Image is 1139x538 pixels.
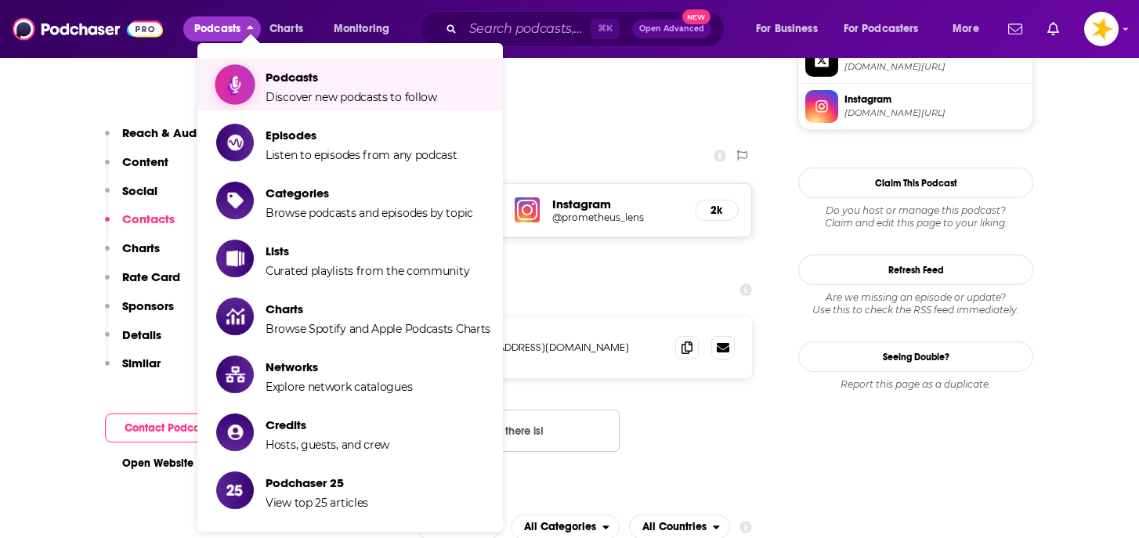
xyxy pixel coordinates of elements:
[266,359,412,374] span: Networks
[122,298,174,313] p: Sponsors
[13,14,163,44] img: Podchaser - Follow, Share and Rate Podcasts
[122,211,175,226] p: Contacts
[122,240,160,255] p: Charts
[105,413,228,442] button: Contact Podcast
[105,240,160,269] button: Charts
[122,125,228,140] p: Reach & Audience
[105,269,180,298] button: Rate Card
[798,204,1033,229] div: Claim and edit this page to your liking.
[122,183,157,198] p: Social
[552,211,682,223] a: @prometheus_lens
[105,154,168,183] button: Content
[334,18,389,40] span: Monitoring
[266,380,412,394] span: Explore network catalogues
[323,16,410,42] button: open menu
[266,206,473,220] span: Browse podcasts and episodes by topic
[632,20,711,38] button: Open AdvancedNew
[266,496,368,510] span: View top 25 articles
[805,90,1026,123] a: Instagram[DOMAIN_NAME][URL]
[463,16,591,42] input: Search podcasts, credits, & more...
[266,264,469,278] span: Curated playlists from the community
[122,154,168,169] p: Content
[745,16,837,42] button: open menu
[259,16,313,42] a: Charts
[105,327,161,356] button: Details
[591,19,620,39] span: ⌘ K
[435,11,739,47] div: Search podcasts, credits, & more...
[266,244,469,258] span: Lists
[552,197,682,211] h5: Instagram
[266,417,389,432] span: Credits
[953,18,979,40] span: More
[269,18,303,40] span: Charts
[105,298,174,327] button: Sponsors
[105,183,157,212] button: Social
[844,92,1026,107] span: Instagram
[122,457,211,470] a: Open Website
[756,18,818,40] span: For Business
[1041,16,1065,42] a: Show notifications dropdown
[642,522,707,533] span: All Countries
[266,186,473,200] span: Categories
[682,9,711,24] span: New
[266,90,437,104] span: Discover new podcasts to follow
[1084,12,1119,46] img: User Profile
[105,211,175,240] button: Contacts
[266,301,490,316] span: Charts
[105,356,161,385] button: Similar
[122,327,161,342] p: Details
[844,107,1026,119] span: instagram.com/prometheus_lens
[833,16,942,42] button: open menu
[459,341,663,354] p: [EMAIL_ADDRESS][DOMAIN_NAME]
[798,204,1033,217] span: Do you host or manage this podcast?
[798,341,1033,372] a: Seeing Double?
[105,125,228,154] button: Reach & Audience
[122,269,180,284] p: Rate Card
[942,16,999,42] button: open menu
[1002,16,1029,42] a: Show notifications dropdown
[639,25,704,33] span: Open Advanced
[798,378,1033,391] div: Report this page as a duplicate.
[266,148,457,162] span: Listen to episodes from any podcast
[844,61,1026,73] span: twitter.com/Prometheus_Lens
[1084,12,1119,46] span: Logged in as Spreaker_Prime
[844,18,919,40] span: For Podcasters
[524,522,596,533] span: All Categories
[798,255,1033,285] button: Refresh Feed
[266,475,368,490] span: Podchaser 25
[122,356,161,370] p: Similar
[708,204,725,217] h5: 2k
[805,44,1026,77] a: X/Twitter[DOMAIN_NAME][URL]
[194,18,240,40] span: Podcasts
[266,70,437,85] span: Podcasts
[266,322,490,336] span: Browse Spotify and Apple Podcasts Charts
[183,16,261,42] button: close menu
[266,438,389,452] span: Hosts, guests, and crew
[266,128,457,143] span: Episodes
[798,168,1033,198] button: Claim This Podcast
[1084,12,1119,46] button: Show profile menu
[798,291,1033,316] div: Are we missing an episode or update? Use this to check the RSS feed immediately.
